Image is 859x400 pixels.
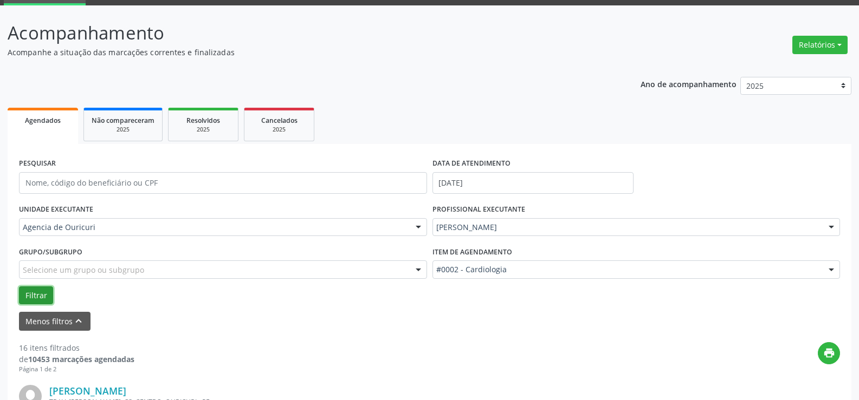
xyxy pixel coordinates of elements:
[19,353,134,365] div: de
[823,347,835,359] i: print
[92,116,154,125] span: Não compareceram
[261,116,298,125] span: Cancelados
[8,19,598,47] p: Acompanhamento
[19,155,56,172] label: PESQUISAR
[19,312,91,331] button: Menos filtroskeyboard_arrow_up
[19,201,93,218] label: UNIDADE EXECUTANTE
[186,116,220,125] span: Resolvidos
[19,244,82,260] label: Grupo/Subgrupo
[818,342,840,364] button: print
[19,365,134,374] div: Página 1 de 2
[23,222,405,233] span: Agencia de Ouricuri
[19,172,427,194] input: Nome, código do beneficiário ou CPF
[49,385,126,397] a: [PERSON_NAME]
[19,342,134,353] div: 16 itens filtrados
[73,315,85,327] i: keyboard_arrow_up
[92,126,154,134] div: 2025
[432,155,511,172] label: DATA DE ATENDIMENTO
[252,126,306,134] div: 2025
[8,47,598,58] p: Acompanhe a situação das marcações correntes e finalizadas
[19,286,53,305] button: Filtrar
[25,116,61,125] span: Agendados
[792,36,848,54] button: Relatórios
[432,244,512,260] label: Item de agendamento
[176,126,230,134] div: 2025
[436,264,818,275] span: #0002 - Cardiologia
[641,77,737,90] p: Ano de acompanhamento
[28,354,134,364] strong: 10453 marcações agendadas
[436,222,818,233] span: [PERSON_NAME]
[23,264,144,276] span: Selecione um grupo ou subgrupo
[432,201,525,218] label: PROFISSIONAL EXECUTANTE
[432,172,634,194] input: Selecione um intervalo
